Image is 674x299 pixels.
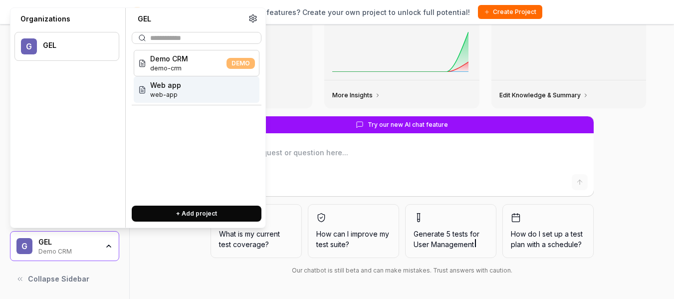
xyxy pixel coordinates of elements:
[248,14,257,26] a: Organization settings
[14,32,119,61] button: GGEL
[14,14,119,24] div: Organizations
[150,90,181,99] span: Project ID: Ij8V
[211,204,302,258] button: What is my current test coverage?
[28,274,89,284] span: Collapse Sidebar
[150,80,181,90] span: Web app
[499,91,589,99] a: Edit Knowledge & Summary
[132,48,261,198] div: Suggestions
[150,64,188,73] span: Project ID: gz3L
[502,204,594,258] button: How do I set up a test plan with a schedule?
[21,38,37,54] span: G
[10,269,119,289] button: Collapse Sidebar
[132,206,261,222] button: + Add project
[478,5,542,19] button: Create Project
[308,204,399,258] button: How can I improve my test suite?
[511,229,585,250] span: How do I set up a test plan with a schedule?
[405,204,496,258] button: Generate 5 tests forUser Management
[414,240,474,249] span: User Management
[226,58,255,69] span: DEMO
[368,120,448,129] span: Try our new AI chat feature
[38,247,98,255] div: Demo CRM
[146,7,203,17] span: DEMO PROJECT
[43,41,106,50] div: GEL
[38,238,98,247] div: GEL
[132,14,248,24] div: GEL
[219,229,293,250] span: What is my current test coverage?
[211,266,594,275] div: Our chatbot is still beta and can make mistakes. Trust answers with caution.
[316,229,391,250] span: How can I improve my test suite?
[150,53,188,64] span: Demo CRM
[219,7,470,17] span: Exploring our features? Create your own project to unlock full potential!
[10,231,119,261] button: GGELDemo CRM
[16,238,32,254] span: G
[332,91,381,99] a: More Insights
[414,229,488,250] span: Generate 5 tests for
